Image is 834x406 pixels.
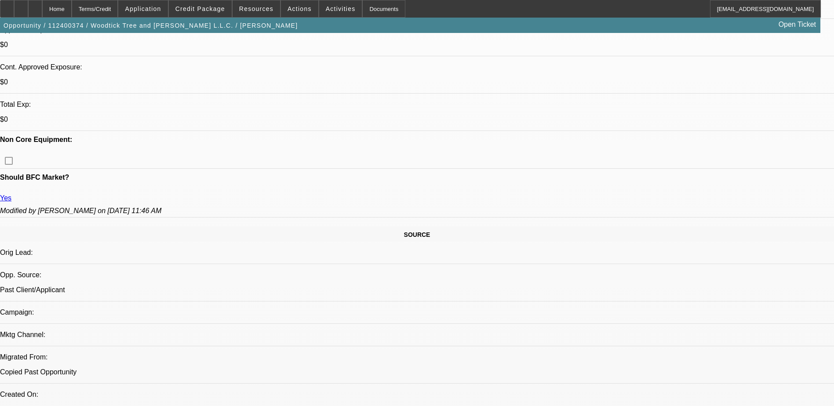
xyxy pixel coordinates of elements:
span: Credit Package [175,5,225,12]
span: Opportunity / 112400374 / Woodtick Tree and [PERSON_NAME] L.L.C. / [PERSON_NAME] [4,22,298,29]
span: Actions [288,5,312,12]
button: Credit Package [169,0,232,17]
button: Resources [233,0,280,17]
button: Actions [281,0,318,17]
a: Open Ticket [775,17,819,32]
span: SOURCE [404,231,430,238]
button: Application [118,0,168,17]
span: Resources [239,5,273,12]
span: Application [125,5,161,12]
button: Activities [319,0,362,17]
span: Activities [326,5,356,12]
